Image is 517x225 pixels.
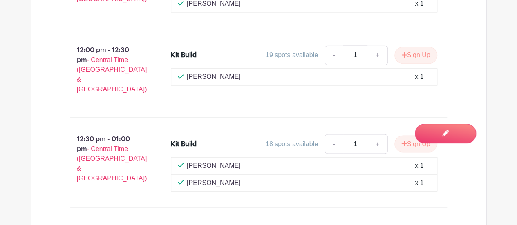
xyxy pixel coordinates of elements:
[415,72,423,82] div: x 1
[394,47,437,64] button: Sign Up
[57,131,158,186] p: 12:30 pm - 01:00 pm
[367,45,387,65] a: +
[77,145,147,181] span: - Central Time ([GEOGRAPHIC_DATA] & [GEOGRAPHIC_DATA])
[394,135,437,152] button: Sign Up
[57,42,158,98] p: 12:00 pm - 12:30 pm
[171,50,197,60] div: Kit Build
[187,178,241,187] p: [PERSON_NAME]
[325,134,343,154] a: -
[415,178,423,187] div: x 1
[325,45,343,65] a: -
[77,56,147,93] span: - Central Time ([GEOGRAPHIC_DATA] & [GEOGRAPHIC_DATA])
[171,139,197,149] div: Kit Build
[187,72,241,82] p: [PERSON_NAME]
[367,134,387,154] a: +
[266,50,318,60] div: 19 spots available
[187,160,241,170] p: [PERSON_NAME]
[415,160,423,170] div: x 1
[266,139,318,149] div: 18 spots available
